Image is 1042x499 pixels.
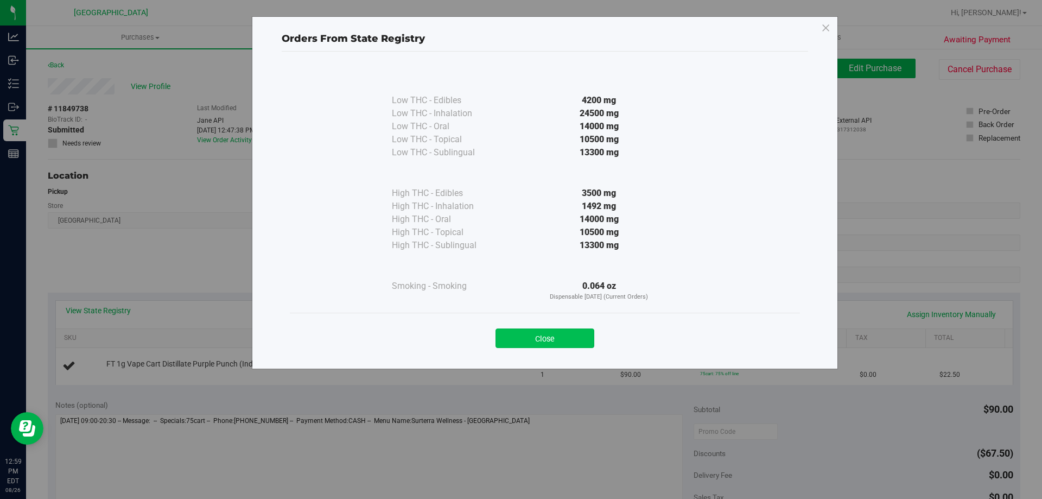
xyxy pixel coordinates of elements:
div: 3500 mg [500,187,698,200]
div: Low THC - Topical [392,133,500,146]
div: 13300 mg [500,146,698,159]
div: Smoking - Smoking [392,280,500,293]
div: High THC - Topical [392,226,500,239]
p: Dispensable [DATE] (Current Orders) [500,293,698,302]
div: High THC - Oral [392,213,500,226]
div: Low THC - Edibles [392,94,500,107]
div: 10500 mg [500,133,698,146]
div: High THC - Sublingual [392,239,500,252]
div: 1492 mg [500,200,698,213]
div: 13300 mg [500,239,698,252]
div: 14000 mg [500,213,698,226]
div: Low THC - Sublingual [392,146,500,159]
div: High THC - Inhalation [392,200,500,213]
button: Close [495,329,594,348]
iframe: Resource center [11,412,43,445]
div: 0.064 oz [500,280,698,302]
span: Orders From State Registry [282,33,425,45]
div: 24500 mg [500,107,698,120]
div: High THC - Edibles [392,187,500,200]
div: 10500 mg [500,226,698,239]
div: 14000 mg [500,120,698,133]
div: Low THC - Oral [392,120,500,133]
div: Low THC - Inhalation [392,107,500,120]
div: 4200 mg [500,94,698,107]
